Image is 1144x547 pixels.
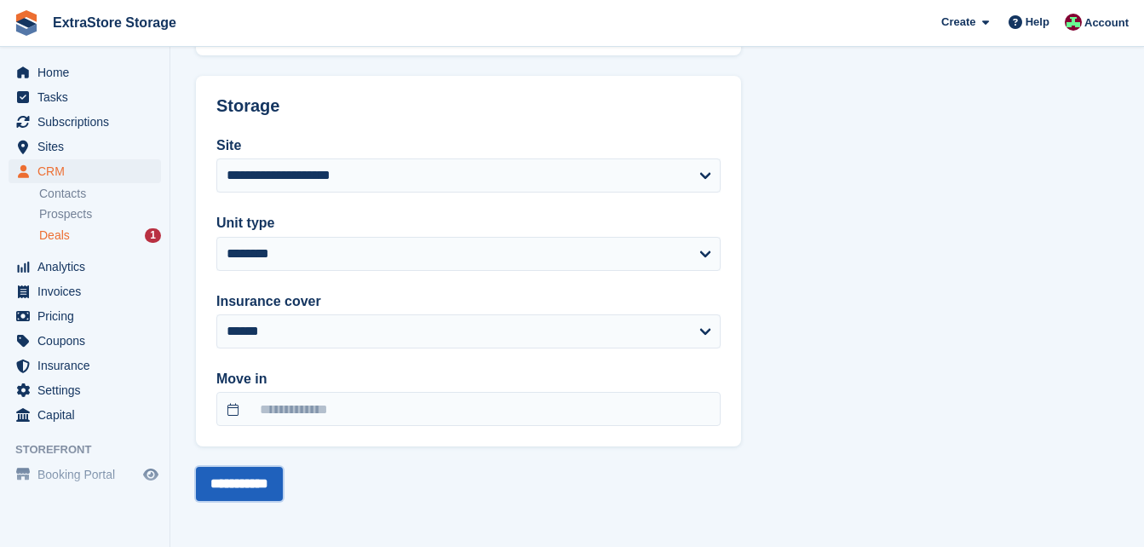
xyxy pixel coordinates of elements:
span: CRM [37,159,140,183]
a: ExtraStore Storage [46,9,183,37]
span: Sites [37,135,140,158]
a: menu [9,378,161,402]
label: Site [216,135,721,156]
label: Insurance cover [216,291,721,312]
span: Insurance [37,354,140,377]
span: Storefront [15,441,170,458]
a: menu [9,329,161,353]
label: Unit type [216,213,721,233]
div: 1 [145,228,161,243]
span: Invoices [37,279,140,303]
span: Account [1084,14,1129,32]
a: menu [9,354,161,377]
a: menu [9,85,161,109]
span: Coupons [37,329,140,353]
a: Contacts [39,186,161,202]
label: Move in [216,369,721,389]
span: Help [1026,14,1049,31]
img: stora-icon-8386f47178a22dfd0bd8f6a31ec36ba5ce8667c1dd55bd0f319d3a0aa187defe.svg [14,10,39,36]
h2: Storage [216,96,721,116]
span: Capital [37,403,140,427]
span: Home [37,60,140,84]
a: menu [9,60,161,84]
a: menu [9,403,161,427]
a: menu [9,304,161,328]
a: menu [9,463,161,487]
img: Chelsea Parker [1065,14,1082,31]
span: Deals [39,227,70,244]
a: Preview store [141,464,161,485]
a: menu [9,135,161,158]
span: Booking Portal [37,463,140,487]
span: Tasks [37,85,140,109]
a: Prospects [39,205,161,223]
a: menu [9,255,161,279]
span: Analytics [37,255,140,279]
span: Subscriptions [37,110,140,134]
a: Deals 1 [39,227,161,245]
a: menu [9,110,161,134]
a: menu [9,159,161,183]
a: menu [9,279,161,303]
span: Settings [37,378,140,402]
span: Pricing [37,304,140,328]
span: Prospects [39,206,92,222]
span: Create [941,14,975,31]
